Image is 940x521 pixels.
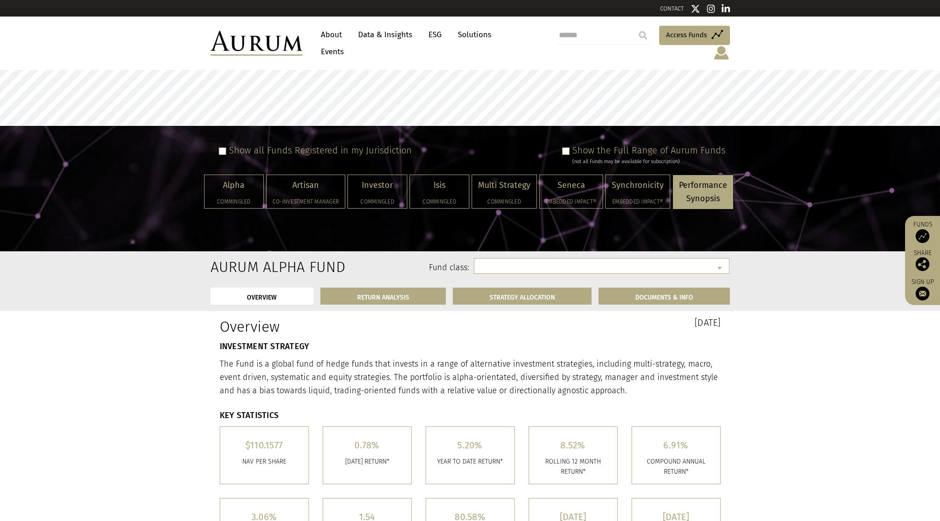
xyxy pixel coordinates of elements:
[660,5,684,12] a: CONTACT
[330,441,404,450] h5: 0.78%
[229,145,412,156] label: Show all Funds Registered in my Jurisdiction
[211,179,257,192] p: Alpha
[453,288,592,305] a: STRATEGY ALLOCATION
[598,288,730,305] a: DOCUMENTS & INFO
[916,257,929,271] img: Share this post
[612,179,664,192] p: Synchronicity
[433,457,507,467] p: YEAR TO DATE RETURN*
[536,441,610,450] h5: 8.52%
[546,179,597,192] p: Seneca
[639,457,713,477] p: COMPOUND ANNUAL RETURN*
[320,288,446,305] a: RETURN ANALYSIS
[211,31,302,56] img: Aurum
[679,179,727,205] p: Performance Synopsis
[353,26,417,43] a: Data & Insights
[536,457,610,477] p: ROLLING 12 MONTH RETURN*
[354,179,401,192] p: Investor
[910,278,935,300] a: Sign up
[910,221,935,243] a: Funds
[634,26,652,45] input: Submit
[478,199,530,204] h5: Commingled
[416,199,463,204] h5: Commingled
[330,457,404,467] p: [DATE] RETURN*
[477,318,721,327] h3: [DATE]
[273,179,339,192] p: Artisan
[910,250,935,271] div: Share
[354,199,401,204] h5: Commingled
[211,199,257,204] h5: Commingled
[220,341,309,351] strong: INVESTMENT STRATEGY
[220,318,463,335] h1: Overview
[666,29,707,40] span: Access Funds
[424,26,446,43] a: ESG
[416,179,463,192] p: Isis
[546,199,597,204] h5: Embedded Impact®
[453,26,496,43] a: Solutions
[691,4,700,13] img: Twitter icon
[220,357,721,397] p: The Fund is a global fund of hedge funds that invests in a range of alternative investment strate...
[227,441,302,450] h5: $110.1577
[713,45,730,61] img: account-icon.svg
[433,441,507,450] h5: 5.20%
[273,199,339,204] h5: Co-investment Manager
[639,441,713,450] h5: 6.91%
[299,262,470,274] label: Fund class:
[916,287,929,300] img: Sign up to our newsletter
[659,26,730,45] a: Access Funds
[707,4,715,13] img: Instagram icon
[722,4,730,13] img: Linkedin icon
[227,457,302,467] p: Nav per share
[211,258,285,276] h2: Aurum Alpha Fund
[572,158,725,166] div: (not all Funds may be available for subscription)
[612,199,664,204] h5: Embedded Impact®
[572,145,725,156] label: Show the Full Range of Aurum Funds
[316,26,347,43] a: About
[478,179,530,192] p: Multi Strategy
[220,410,279,420] strong: KEY STATISTICS
[916,229,929,243] img: Access Funds
[316,43,344,60] a: Events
